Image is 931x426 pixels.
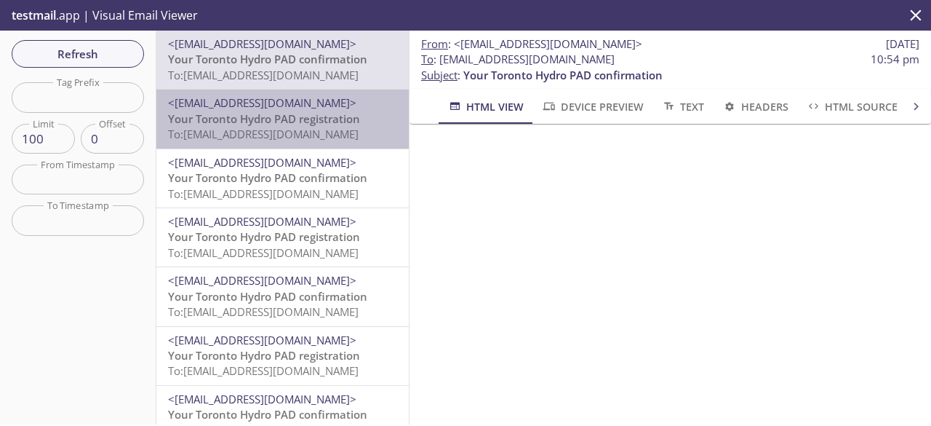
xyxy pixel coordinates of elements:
[168,36,356,51] span: <[EMAIL_ADDRESS][DOMAIN_NAME]>
[168,304,359,319] span: To: [EMAIL_ADDRESS][DOMAIN_NAME]
[156,208,409,267] div: <[EMAIL_ADDRESS][DOMAIN_NAME]>Your Toronto Hydro PAD registrationTo:[EMAIL_ADDRESS][DOMAIN_NAME]
[421,52,919,83] p: :
[661,98,704,116] span: Text
[541,98,643,116] span: Device Preview
[421,36,642,52] span: :
[168,407,367,422] span: Your Toronto Hydro PAD confirmation
[168,127,359,141] span: To: [EMAIL_ADDRESS][DOMAIN_NAME]
[168,68,359,82] span: To: [EMAIL_ADDRESS][DOMAIN_NAME]
[421,68,457,82] span: Subject
[168,392,356,406] span: <[EMAIL_ADDRESS][DOMAIN_NAME]>
[168,348,360,363] span: Your Toronto Hydro PAD registration
[463,68,663,82] span: Your Toronto Hydro PAD confirmation
[168,111,360,126] span: Your Toronto Hydro PAD registration
[871,52,919,67] span: 10:54 pm
[156,31,409,89] div: <[EMAIL_ADDRESS][DOMAIN_NAME]>Your Toronto Hydro PAD confirmationTo:[EMAIL_ADDRESS][DOMAIN_NAME]
[168,289,367,304] span: Your Toronto Hydro PAD confirmation
[156,90,409,148] div: <[EMAIL_ADDRESS][DOMAIN_NAME]>Your Toronto Hydro PAD registrationTo:[EMAIL_ADDRESS][DOMAIN_NAME]
[168,363,359,378] span: To: [EMAIL_ADDRESS][DOMAIN_NAME]
[447,98,524,116] span: HTML View
[168,186,359,201] span: To: [EMAIL_ADDRESS][DOMAIN_NAME]
[168,214,356,229] span: <[EMAIL_ADDRESS][DOMAIN_NAME]>
[168,333,356,347] span: <[EMAIL_ADDRESS][DOMAIN_NAME]>
[12,7,56,23] span: testmail
[454,36,642,51] span: <[EMAIL_ADDRESS][DOMAIN_NAME]>
[12,40,144,68] button: Refresh
[23,44,132,63] span: Refresh
[156,327,409,385] div: <[EMAIL_ADDRESS][DOMAIN_NAME]>Your Toronto Hydro PAD registrationTo:[EMAIL_ADDRESS][DOMAIN_NAME]
[168,273,356,288] span: <[EMAIL_ADDRESS][DOMAIN_NAME]>
[806,98,898,116] span: HTML Source
[421,52,433,66] span: To
[156,149,409,208] div: <[EMAIL_ADDRESS][DOMAIN_NAME]>Your Toronto Hydro PAD confirmationTo:[EMAIL_ADDRESS][DOMAIN_NAME]
[168,229,360,244] span: Your Toronto Hydro PAD registration
[886,36,919,52] span: [DATE]
[722,98,788,116] span: Headers
[168,245,359,260] span: To: [EMAIL_ADDRESS][DOMAIN_NAME]
[156,267,409,326] div: <[EMAIL_ADDRESS][DOMAIN_NAME]>Your Toronto Hydro PAD confirmationTo:[EMAIL_ADDRESS][DOMAIN_NAME]
[421,52,615,67] span: : [EMAIL_ADDRESS][DOMAIN_NAME]
[421,36,448,51] span: From
[168,52,367,66] span: Your Toronto Hydro PAD confirmation
[168,170,367,185] span: Your Toronto Hydro PAD confirmation
[168,155,356,170] span: <[EMAIL_ADDRESS][DOMAIN_NAME]>
[168,95,356,110] span: <[EMAIL_ADDRESS][DOMAIN_NAME]>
